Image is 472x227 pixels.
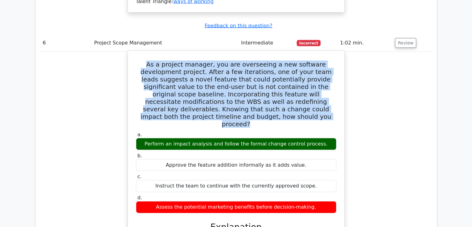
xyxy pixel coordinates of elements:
td: 6 [40,34,92,52]
span: d. [137,195,142,201]
button: Review [395,38,416,48]
td: Intermediate [239,34,294,52]
span: Incorrect [297,40,321,46]
span: b. [137,153,142,159]
h5: As a project manager, you are overseeing a new software development project. After a few iteratio... [135,61,337,128]
span: a. [137,132,142,137]
div: Approve the feature addition informally as it adds value. [136,159,336,171]
a: Feedback on this question? [205,23,272,29]
div: Instruct the team to continue with the currently approved scope. [136,180,336,192]
div: Assess the potential marketing benefits before decision-making. [136,201,336,213]
span: c. [137,174,142,179]
td: Project Scope Management [92,34,239,52]
td: 1:02 min. [338,34,393,52]
div: Perform an impact analysis and follow the formal change control process. [136,138,336,150]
